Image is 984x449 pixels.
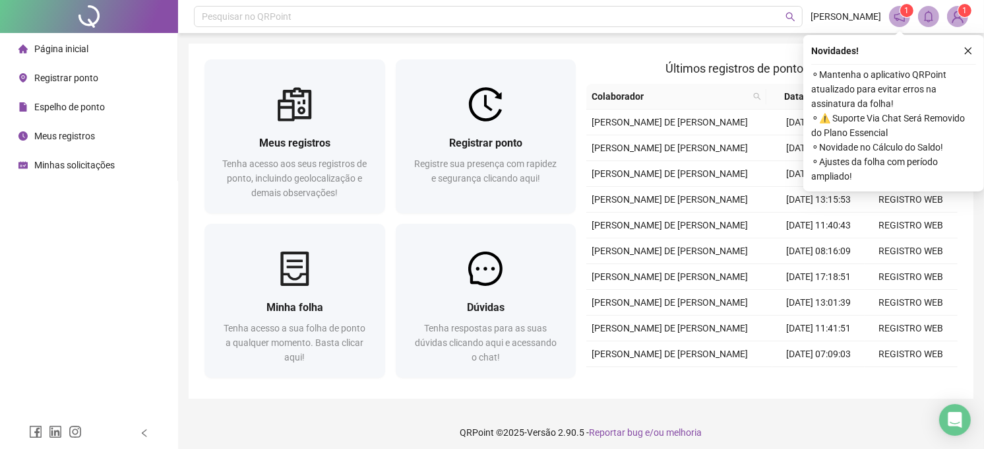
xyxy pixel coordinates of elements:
[592,89,748,104] span: Colaborador
[49,425,62,438] span: linkedin
[18,160,28,170] span: schedule
[772,187,865,213] td: [DATE] 13:15:53
[69,425,82,438] span: instagram
[905,6,909,15] span: 1
[772,290,865,316] td: [DATE] 13:01:39
[865,341,958,367] td: REGISTRO WEB
[18,131,28,141] span: clock-circle
[865,264,958,290] td: REGISTRO WEB
[592,349,748,359] span: [PERSON_NAME] DE [PERSON_NAME]
[592,323,748,333] span: [PERSON_NAME] DE [PERSON_NAME]
[592,271,748,282] span: [PERSON_NAME] DE [PERSON_NAME]
[939,404,971,436] div: Open Intercom Messenger
[958,4,971,17] sup: Atualize o seu contato no menu Meus Dados
[528,427,557,438] span: Versão
[811,67,976,111] span: ⚬ Mantenha o aplicativo QRPoint atualizado para evitar erros na assinatura da folha!
[34,131,95,141] span: Meus registros
[772,316,865,341] td: [DATE] 11:41:51
[766,84,857,110] th: Data/Hora
[785,12,795,22] span: search
[772,89,841,104] span: Data/Hora
[592,143,748,153] span: [PERSON_NAME] DE [PERSON_NAME]
[948,7,968,26] img: 83526
[894,11,906,22] span: notification
[414,158,557,184] span: Registre sua presença com rapidez e segurança clicando aqui!
[259,137,330,149] span: Meus registros
[34,73,98,83] span: Registrar ponto
[34,102,105,112] span: Espelho de ponto
[449,137,522,149] span: Registrar ponto
[592,168,748,179] span: [PERSON_NAME] DE [PERSON_NAME]
[396,59,576,213] a: Registrar pontoRegistre sua presença com rapidez e segurança clicando aqui!
[396,224,576,378] a: DúvidasTenha respostas para as suas dúvidas clicando aqui e acessando o chat!
[772,341,865,367] td: [DATE] 07:09:03
[772,264,865,290] td: [DATE] 17:18:51
[467,301,505,314] span: Dúvidas
[222,158,367,198] span: Tenha acesso aos seus registros de ponto, incluindo geolocalização e demais observações!
[751,86,764,106] span: search
[772,367,865,393] td: [DATE] 17:51:45
[665,61,878,75] span: Últimos registros de ponto sincronizados
[900,4,913,17] sup: 1
[18,44,28,53] span: home
[204,224,385,378] a: Minha folhaTenha acesso a sua folha de ponto a qualquer momento. Basta clicar aqui!
[811,140,976,155] span: ⚬ Novidade no Cálculo do Saldo!
[811,155,976,184] span: ⚬ Ajustes da folha com período ampliado!
[34,160,115,170] span: Minhas solicitações
[224,323,365,363] span: Tenha acesso a sua folha de ponto a qualquer momento. Basta clicar aqui!
[963,6,968,15] span: 1
[772,110,865,135] td: [DATE] 12:14:55
[18,102,28,112] span: file
[811,44,859,58] span: Novidades !
[865,290,958,316] td: REGISTRO WEB
[811,111,976,140] span: ⚬ ⚠️ Suporte Via Chat Será Removido do Plano Essencial
[592,246,748,256] span: [PERSON_NAME] DE [PERSON_NAME]
[772,238,865,264] td: [DATE] 08:16:09
[592,220,748,230] span: [PERSON_NAME] DE [PERSON_NAME]
[811,9,881,24] span: [PERSON_NAME]
[865,238,958,264] td: REGISTRO WEB
[772,135,865,161] td: [DATE] 06:59:52
[34,44,88,54] span: Página inicial
[964,46,973,55] span: close
[415,323,557,363] span: Tenha respostas para as suas dúvidas clicando aqui e acessando o chat!
[592,194,748,205] span: [PERSON_NAME] DE [PERSON_NAME]
[923,11,935,22] span: bell
[865,213,958,238] td: REGISTRO WEB
[772,213,865,238] td: [DATE] 11:40:43
[772,161,865,187] td: [DATE] 17:39:03
[865,367,958,393] td: REGISTRO WEB
[865,316,958,341] td: REGISTRO WEB
[592,117,748,127] span: [PERSON_NAME] DE [PERSON_NAME]
[140,429,149,438] span: left
[865,187,958,213] td: REGISTRO WEB
[590,427,702,438] span: Reportar bug e/ou melhoria
[266,301,323,314] span: Minha folha
[18,73,28,83] span: environment
[592,297,748,308] span: [PERSON_NAME] DE [PERSON_NAME]
[29,425,42,438] span: facebook
[204,59,385,213] a: Meus registrosTenha acesso aos seus registros de ponto, incluindo geolocalização e demais observa...
[753,92,761,100] span: search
